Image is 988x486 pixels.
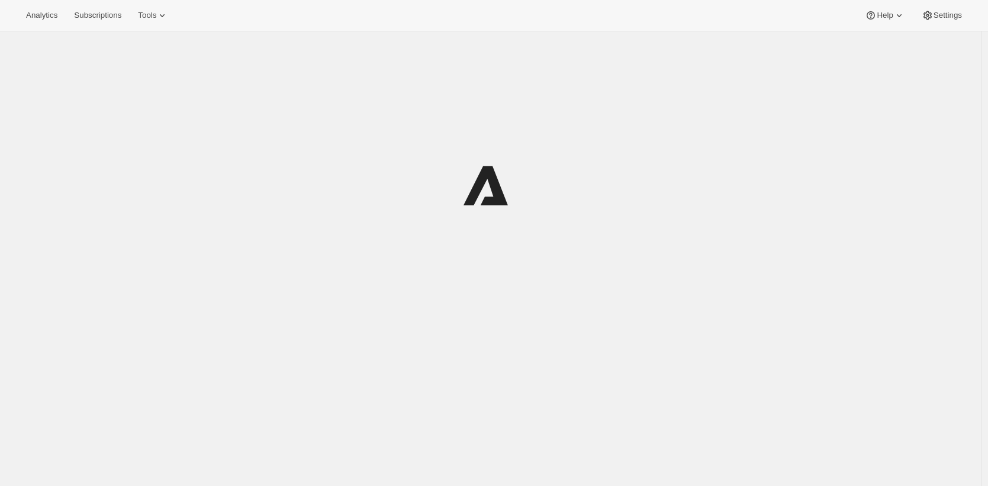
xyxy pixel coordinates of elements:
span: Subscriptions [74,11,121,20]
button: Analytics [19,7,65,24]
button: Help [858,7,912,24]
span: Analytics [26,11,57,20]
button: Settings [915,7,969,24]
button: Tools [131,7,175,24]
span: Help [877,11,893,20]
span: Settings [934,11,962,20]
span: Tools [138,11,156,20]
button: Subscriptions [67,7,128,24]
